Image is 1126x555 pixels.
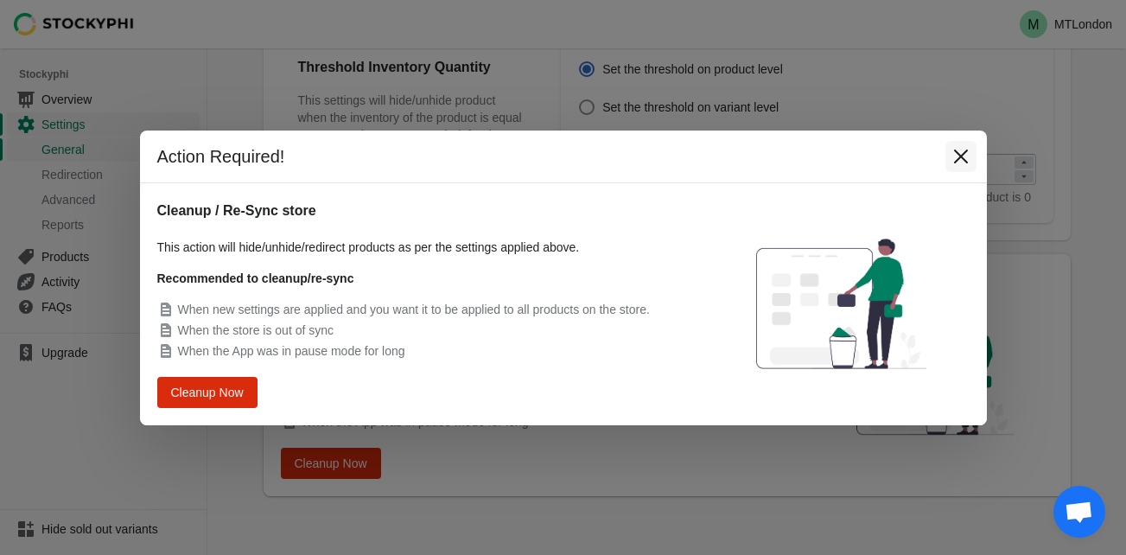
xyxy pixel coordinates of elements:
[175,386,240,398] span: Cleanup Now
[162,378,252,405] button: Cleanup Now
[945,141,977,172] button: Close
[178,303,650,316] span: When new settings are applied and you want it to be applied to all products on the store.
[157,239,696,256] p: This action will hide/unhide/redirect products as per the settings applied above.
[157,144,928,169] h2: Action Required!
[1053,486,1105,538] div: Open chat
[178,323,334,337] span: When the store is out of sync
[157,271,354,285] strong: Recommended to cleanup/re-sync
[178,344,405,358] span: When the App was in pause mode for long
[157,201,696,221] h2: Cleanup / Re-Sync store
